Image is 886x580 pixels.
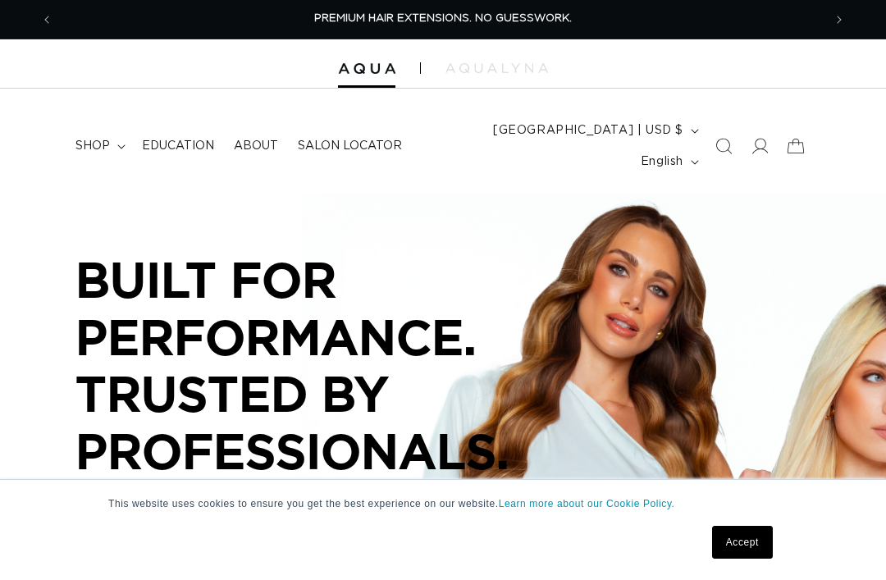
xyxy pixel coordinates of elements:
[314,13,572,24] span: PREMIUM HAIR EXTENSIONS. NO GUESSWORK.
[66,129,132,163] summary: shop
[224,129,288,163] a: About
[641,153,683,171] span: English
[499,498,675,509] a: Learn more about our Cookie Policy.
[108,496,778,511] p: This website uses cookies to ensure you get the best experience on our website.
[821,4,857,35] button: Next announcement
[712,526,773,559] a: Accept
[483,115,706,146] button: [GEOGRAPHIC_DATA] | USD $
[142,139,214,153] span: Education
[75,251,568,479] p: BUILT FOR PERFORMANCE. TRUSTED BY PROFESSIONALS.
[132,129,224,163] a: Education
[493,122,683,139] span: [GEOGRAPHIC_DATA] | USD $
[706,128,742,164] summary: Search
[338,63,395,75] img: Aqua Hair Extensions
[75,139,110,153] span: shop
[298,139,402,153] span: Salon Locator
[234,139,278,153] span: About
[29,4,65,35] button: Previous announcement
[631,146,706,177] button: English
[288,129,412,163] a: Salon Locator
[445,63,548,73] img: aqualyna.com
